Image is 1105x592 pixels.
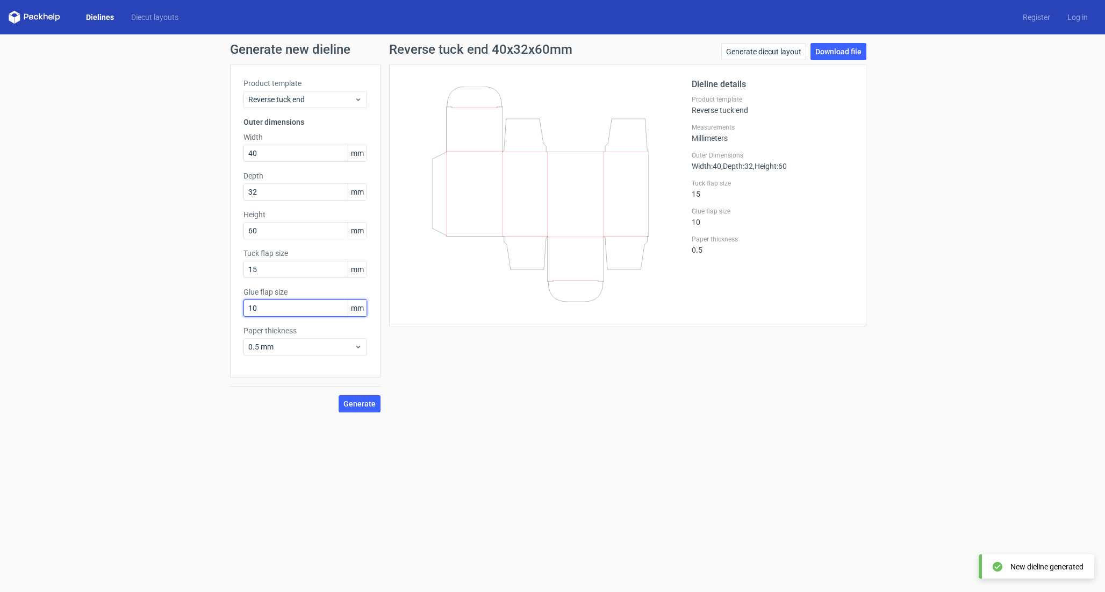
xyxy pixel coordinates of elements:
h1: Reverse tuck end 40x32x60mm [389,43,572,56]
div: Millimeters [692,123,853,142]
h1: Generate new dieline [230,43,875,56]
a: Generate diecut layout [721,43,806,60]
div: 10 [692,207,853,226]
button: Generate [339,395,381,412]
div: Reverse tuck end [692,95,853,115]
a: Log in [1059,12,1096,23]
div: 0.5 [692,235,853,254]
a: Diecut layouts [123,12,187,23]
span: mm [348,261,367,277]
span: Generate [343,400,376,408]
label: Glue flap size [243,287,367,297]
label: Depth [243,170,367,181]
span: mm [348,300,367,316]
label: Width [243,132,367,142]
div: 15 [692,179,853,198]
label: Height [243,209,367,220]
label: Outer Dimensions [692,151,853,160]
a: Dielines [77,12,123,23]
div: New dieline generated [1010,561,1084,572]
label: Glue flap size [692,207,853,216]
h3: Outer dimensions [243,117,367,127]
label: Paper thickness [243,325,367,336]
h2: Dieline details [692,78,853,91]
label: Measurements [692,123,853,132]
span: mm [348,223,367,239]
label: Tuck flap size [243,248,367,259]
span: mm [348,145,367,161]
label: Paper thickness [692,235,853,244]
span: Width : 40 [692,162,721,170]
a: Download file [810,43,866,60]
span: , Depth : 32 [721,162,753,170]
a: Register [1014,12,1059,23]
span: mm [348,184,367,200]
label: Product template [692,95,853,104]
label: Tuck flap size [692,179,853,188]
span: Reverse tuck end [248,94,354,105]
span: 0.5 mm [248,341,354,352]
span: , Height : 60 [753,162,787,170]
label: Product template [243,78,367,89]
